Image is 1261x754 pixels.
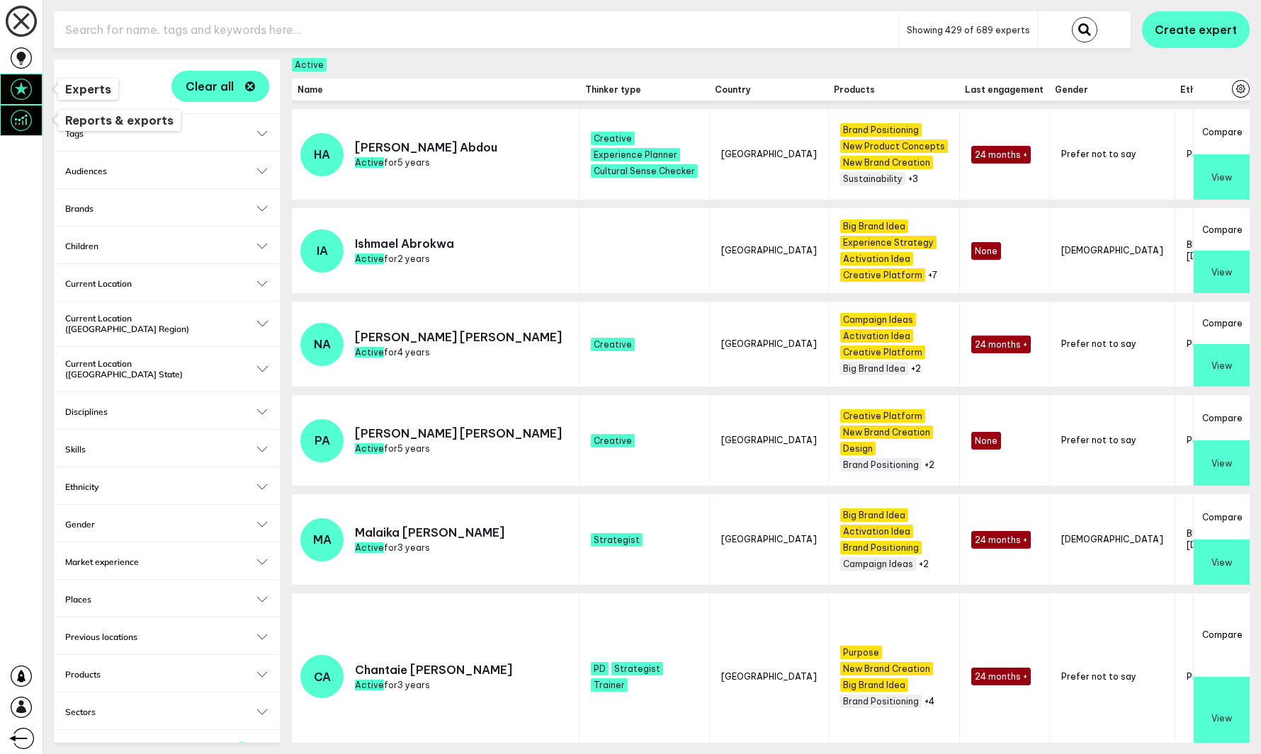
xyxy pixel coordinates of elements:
h2: Previous locations [65,632,269,642]
button: Audiences [65,166,269,176]
button: Compare [1194,395,1250,440]
span: Design [840,442,876,455]
span: Name [298,84,574,95]
span: Reports & exports [65,113,174,127]
p: [PERSON_NAME] Abdou [355,140,497,154]
button: Products [65,669,269,680]
span: NA [314,337,331,351]
button: Children [65,241,269,251]
button: Current Location [65,278,269,289]
span: Experience Strategy [840,236,937,249]
button: +2 [919,559,929,569]
button: Disciplines [65,406,269,417]
span: New Brand Creation [840,425,933,439]
button: Compare [1194,302,1250,344]
span: Creative [591,338,635,351]
span: 24 months + [971,336,1031,353]
p: Malaika [PERSON_NAME] [355,525,504,539]
span: 24 months + [971,146,1031,164]
button: Ethnicity [65,481,269,492]
h2: Gender [65,519,269,530]
span: Active [292,58,327,72]
button: Sectors [65,707,269,717]
button: +2 [924,459,934,470]
span: Creative Platform [840,409,925,423]
span: [GEOGRAPHIC_DATA] [721,671,817,682]
button: Market experience [65,556,269,567]
span: Products [834,84,954,95]
span: New Brand Creation [840,662,933,675]
span: Active [355,680,384,690]
span: Big Brand Idea [840,508,908,522]
button: Clear all [171,71,269,102]
span: Active [355,157,384,168]
button: Compare [1194,593,1250,677]
span: Experts [65,82,111,96]
span: Thinker type [585,84,703,95]
button: View [1194,539,1250,585]
span: for 3 years [355,680,430,690]
span: Showing 429 of 689 experts [907,25,1030,35]
span: Active [355,443,384,454]
span: Big Brand Idea [840,678,908,692]
span: [DEMOGRAPHIC_DATA] [1061,534,1163,544]
input: Search for name, tags and keywords here... [54,13,899,47]
button: +4 [924,696,934,707]
button: Brands [65,203,269,214]
span: MA [313,532,332,547]
span: New Brand Creation [840,156,933,169]
span: Big Brand Idea [840,219,908,233]
button: Compare [1194,494,1250,539]
span: Creative [591,132,635,145]
span: Creative Platform [840,268,925,282]
span: Strategist [611,662,663,675]
span: PA [315,433,330,447]
span: Experience Planner [591,148,680,161]
span: Activation Idea [840,329,913,343]
p: Chantaie [PERSON_NAME] [355,663,512,677]
span: Activation Idea [840,525,913,538]
button: Create expert [1142,11,1250,48]
p: [PERSON_NAME] [PERSON_NAME] [355,426,562,440]
button: Compare [1194,208,1250,251]
button: Compare [1194,109,1250,154]
span: Create expert [1155,23,1237,37]
span: Trainer [591,678,628,692]
span: Prefer not to say [1061,671,1136,682]
span: 24 months + [971,531,1031,549]
span: Active [355,347,384,358]
button: Current Location ([GEOGRAPHIC_DATA] Region) [65,313,269,334]
span: Last engagement [965,84,1044,95]
span: PD [591,662,609,675]
button: Places [65,594,269,605]
button: Skills [65,444,269,455]
span: Big Brand Idea [840,362,908,375]
span: HA [314,147,330,161]
span: 24 months + [971,668,1031,685]
span: [GEOGRAPHIC_DATA] [721,149,817,159]
button: View [1194,154,1250,200]
span: Clear all [186,81,234,92]
span: Creative Platform [840,345,925,359]
span: Brand Positioning [840,695,922,708]
span: [GEOGRAPHIC_DATA] [721,435,817,445]
span: None [971,432,1001,450]
span: [GEOGRAPHIC_DATA] [721,534,817,544]
span: [GEOGRAPHIC_DATA] [721,338,817,349]
button: +7 [928,270,937,280]
span: Sustainability [840,172,905,185]
button: View [1194,440,1250,486]
button: Current Location ([GEOGRAPHIC_DATA] State) [65,358,269,379]
span: Prefer not to say [1061,338,1136,349]
span: Active [355,542,384,553]
span: Cultural Sense Checker [591,164,698,178]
